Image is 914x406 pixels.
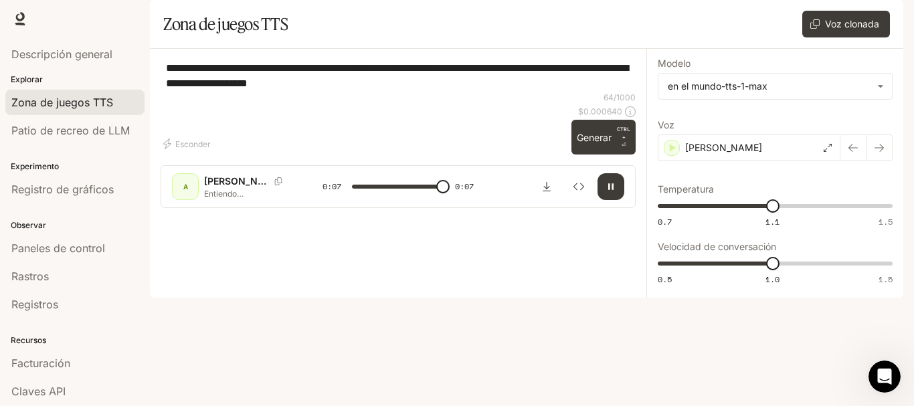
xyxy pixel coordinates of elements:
font: 1.5 [879,216,893,227]
font: 1000 [616,92,636,102]
font: Velocidad de conversación [658,241,776,252]
font: A [183,183,188,191]
font: 0.000640 [583,106,622,116]
font: 1.1 [765,216,780,227]
div: en el mundo-tts-1-max [658,74,892,99]
button: Esconder [161,133,216,155]
font: 64 [604,92,614,102]
font: CTRL + [617,126,630,140]
font: $ [578,106,583,116]
font: Temperatura [658,183,714,195]
button: Descargar audio [533,173,560,200]
iframe: Chat en vivo de Intercom [869,361,901,393]
button: GenerarCTRL +⏎ [571,120,636,155]
font: en el mundo-tts-1-max [668,80,767,92]
font: [PERSON_NAME] [204,175,282,187]
font: 1.0 [765,274,780,285]
button: Inspeccionar [565,173,592,200]
font: Entiendo perfectamente su frustración con esta situación. Permítame revisar los detalles de su cu... [204,189,287,268]
font: 0.7 [658,216,672,227]
font: 0:07 [455,181,474,192]
font: [PERSON_NAME] [685,142,762,153]
font: Voz clonada [825,18,879,29]
button: Copiar ID de voz [269,177,288,185]
font: Esconder [175,139,211,149]
font: 1.5 [879,274,893,285]
span: 0:07 [323,180,341,193]
button: Voz clonada [802,11,890,37]
font: / [614,92,616,102]
font: Modelo [658,58,691,69]
font: Zona de juegos TTS [163,14,288,34]
font: 0.5 [658,274,672,285]
font: Generar [577,132,612,143]
font: Voz [658,119,674,130]
font: ⏎ [622,142,626,148]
